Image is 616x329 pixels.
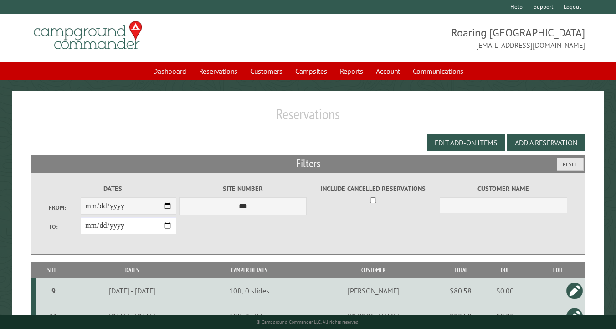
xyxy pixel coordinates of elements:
label: Include Cancelled Reservations [309,184,437,194]
td: [PERSON_NAME] [304,303,442,329]
th: Customer [304,262,442,278]
a: Reservations [194,62,243,80]
img: Campground Commander [31,18,145,53]
label: Customer Name [440,184,567,194]
a: Communications [407,62,469,80]
th: Total [442,262,479,278]
label: From: [49,203,81,212]
a: Campsites [290,62,333,80]
label: Site Number [179,184,307,194]
td: 10ft, 0 slides [195,303,304,329]
button: Edit Add-on Items [427,134,505,151]
div: 9 [39,286,68,295]
th: Edit [531,262,585,278]
td: $80.58 [442,303,479,329]
td: $80.58 [442,278,479,303]
div: [DATE] - [DATE] [71,286,193,295]
td: 10ft, 0 slides [195,278,304,303]
a: Customers [245,62,288,80]
td: $0.00 [479,278,531,303]
span: Roaring [GEOGRAPHIC_DATA] [EMAIL_ADDRESS][DOMAIN_NAME] [308,25,585,51]
a: Account [370,62,406,80]
th: Camper Details [195,262,304,278]
div: [DATE] - [DATE] [71,312,193,321]
label: To: [49,222,81,231]
th: Site [36,262,69,278]
a: Dashboard [148,62,192,80]
button: Reset [557,158,584,171]
h2: Filters [31,155,585,172]
label: Dates [49,184,176,194]
td: $0.00 [479,303,531,329]
button: Add a Reservation [507,134,585,151]
div: 11 [39,312,68,321]
th: Dates [69,262,195,278]
h1: Reservations [31,105,585,130]
th: Due [479,262,531,278]
small: © Campground Commander LLC. All rights reserved. [257,319,359,325]
a: Reports [334,62,369,80]
td: [PERSON_NAME] [304,278,442,303]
